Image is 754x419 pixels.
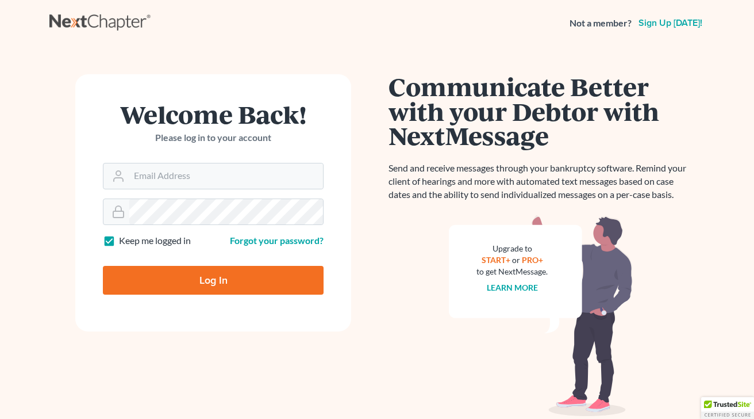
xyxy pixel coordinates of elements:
a: Learn more [487,283,538,292]
a: START+ [482,255,510,265]
input: Email Address [129,163,323,189]
input: Log In [103,266,324,295]
div: TrustedSite Certified [701,397,754,419]
a: PRO+ [522,255,543,265]
strong: Not a member? [570,17,632,30]
h1: Welcome Back! [103,102,324,127]
a: Forgot your password? [230,235,324,246]
div: Upgrade to [476,243,548,254]
p: Please log in to your account [103,131,324,144]
label: Keep me logged in [119,234,191,247]
div: to get NextMessage. [476,266,548,277]
img: nextmessage_bg-59042aed3d76b12b5cd301f8e5b87938c9018125f34e5fa2b7a6b67550977c72.svg [449,215,633,417]
span: or [512,255,520,265]
h1: Communicate Better with your Debtor with NextMessage [388,74,693,148]
a: Sign up [DATE]! [636,18,705,28]
p: Send and receive messages through your bankruptcy software. Remind your client of hearings and mo... [388,162,693,201]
